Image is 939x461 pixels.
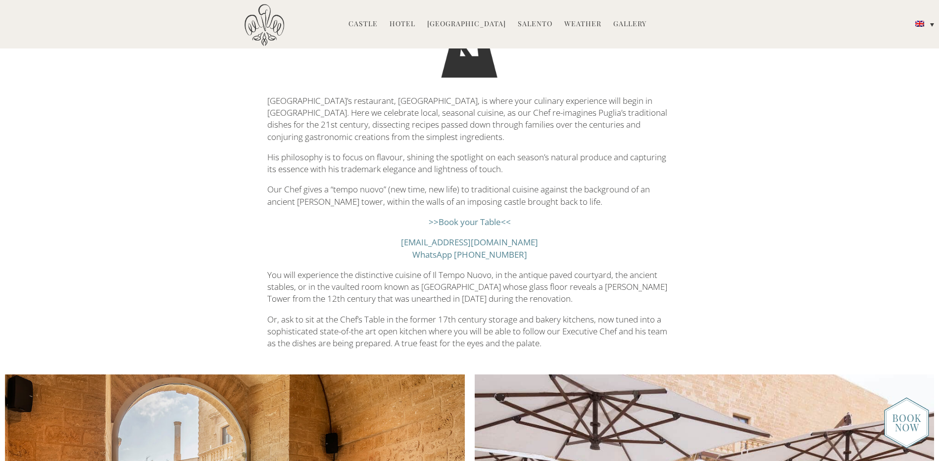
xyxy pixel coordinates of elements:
a: Weather [564,19,601,30]
a: [GEOGRAPHIC_DATA] [427,19,506,30]
p: Or, ask to sit at the Chef’s Table in the former 17th century storage and bakery kitchens, now tu... [267,314,672,350]
p: His philosophy is to focus on flavour, shining the spotlight on each season’s natural produce and... [267,151,672,176]
a: Salento [518,19,552,30]
a: [EMAIL_ADDRESS][DOMAIN_NAME] [401,236,538,248]
a: Gallery [613,19,646,30]
a: Castle [348,19,378,30]
p: You will experience the distinctive cuisine of Il Tempo Nuovo, in the antique paved courtyard, th... [267,269,672,305]
img: new-booknow.png [884,397,929,449]
img: Castello di Ugento [245,4,284,46]
a: WhatsApp [PHONE_NUMBER] [412,249,527,260]
span: Our Chef gives a “tempo nuovo” (new time, new life) to traditional cuisine against the background... [267,184,650,207]
img: English [915,21,924,27]
a: Hotel [390,19,415,30]
a: >>Book your Table<< [429,216,511,228]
